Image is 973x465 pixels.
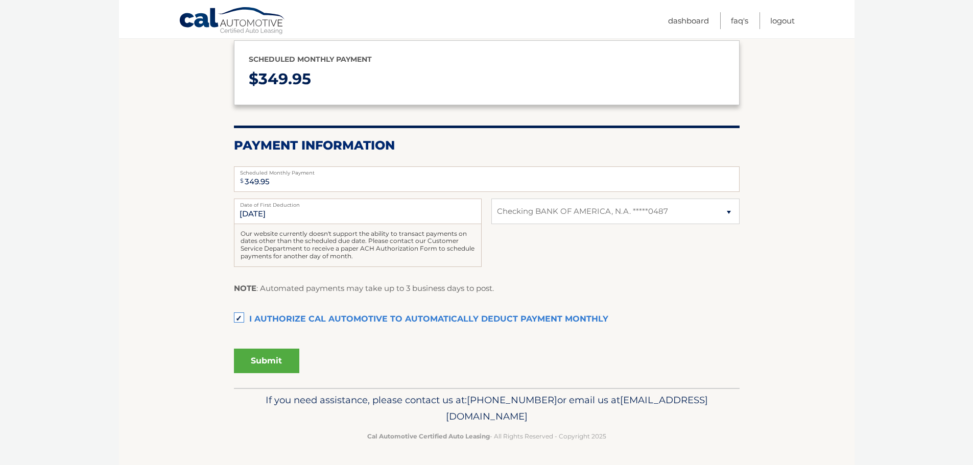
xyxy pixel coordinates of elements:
p: Scheduled monthly payment [249,53,725,66]
a: Dashboard [668,12,709,29]
strong: Cal Automotive Certified Auto Leasing [367,432,490,440]
input: Payment Amount [234,166,740,192]
h2: Payment Information [234,138,740,153]
p: - All Rights Reserved - Copyright 2025 [241,431,733,442]
span: [EMAIL_ADDRESS][DOMAIN_NAME] [446,394,708,422]
a: FAQ's [731,12,748,29]
span: 349.95 [258,69,311,88]
strong: NOTE [234,283,256,293]
label: Scheduled Monthly Payment [234,166,740,175]
div: Our website currently doesn't support the ability to transact payments on dates other than the sc... [234,224,482,267]
input: Payment Date [234,199,482,224]
a: Logout [770,12,795,29]
p: : Automated payments may take up to 3 business days to post. [234,282,494,295]
p: If you need assistance, please contact us at: or email us at [241,392,733,425]
span: [PHONE_NUMBER] [467,394,557,406]
label: Date of First Deduction [234,199,482,207]
span: $ [237,169,247,192]
label: I authorize cal automotive to automatically deduct payment monthly [234,309,740,330]
p: $ [249,66,725,93]
button: Submit [234,349,299,373]
a: Cal Automotive [179,7,286,36]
